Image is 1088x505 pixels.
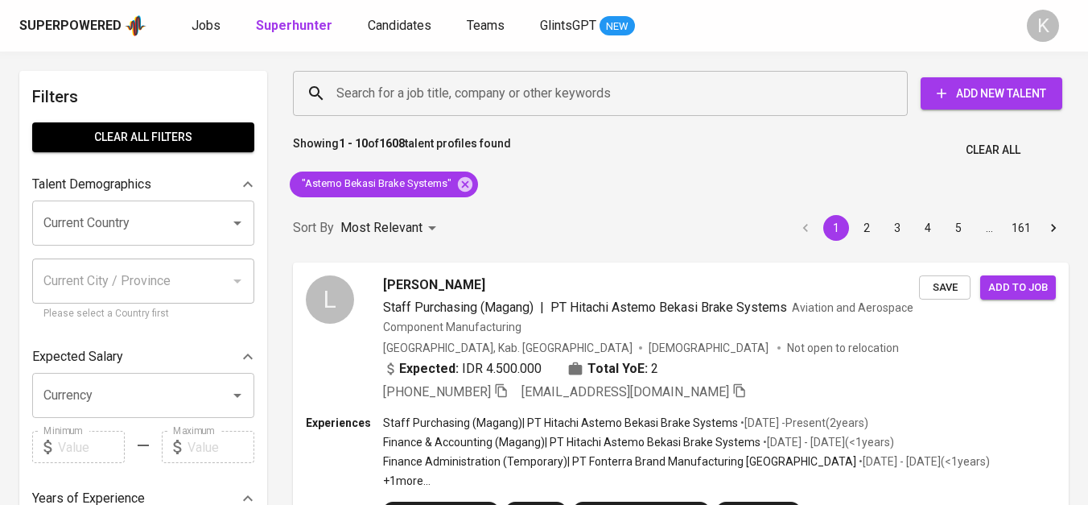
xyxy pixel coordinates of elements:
button: Go to page 3 [884,215,910,241]
b: 1 - 10 [339,137,368,150]
button: Go to page 161 [1007,215,1036,241]
a: Teams [467,16,508,36]
b: Total YoE: [587,359,648,379]
span: [PHONE_NUMBER] [383,384,491,399]
span: [EMAIL_ADDRESS][DOMAIN_NAME] [521,384,729,399]
div: L [306,275,354,324]
p: Finance & Accounting (Magang) | PT Hitachi Astemo Bekasi Brake Systems [383,434,760,450]
span: 2 [651,359,658,379]
nav: pagination navigation [790,215,1069,241]
p: Please select a Country first [43,306,243,322]
span: Add New Talent [933,84,1049,104]
p: Experiences [306,415,383,431]
button: Open [226,384,249,407]
span: GlintsGPT [540,18,596,33]
span: Clear All [966,140,1020,160]
a: GlintsGPT NEW [540,16,635,36]
span: [PERSON_NAME] [383,275,485,295]
p: +1 more ... [383,473,990,489]
span: Candidates [368,18,431,33]
span: Save [927,279,962,297]
span: Clear All filters [45,127,241,147]
p: Showing of talent profiles found [293,135,511,165]
span: Add to job [988,279,1048,297]
p: Finance Administration (Temporary) | PT Fonterra Brand Manufacturing [GEOGRAPHIC_DATA] [383,453,856,470]
span: PT Hitachi Astemo Bekasi Brake Systems [550,300,787,315]
button: page 1 [823,215,849,241]
b: 1608 [379,137,405,150]
span: "Astemo Bekasi Brake Systems" [290,176,461,192]
p: Expected Salary [32,347,123,366]
div: IDR 4.500.000 [383,359,542,379]
button: Save [919,275,971,300]
button: Clear All [959,135,1027,165]
button: Add to job [980,275,1056,300]
h6: Filters [32,84,254,110]
p: • [DATE] - [DATE] ( <1 years ) [856,453,990,470]
p: Sort By [293,218,334,238]
button: Clear All filters [32,122,254,152]
div: Expected Salary [32,341,254,373]
p: Not open to relocation [787,340,899,356]
b: Expected: [399,359,459,379]
img: app logo [125,14,146,38]
span: | [540,298,544,317]
span: Aviation and Aerospace Component Manufacturing [383,301,913,333]
div: Most Relevant [340,213,442,243]
button: Go to page 2 [854,215,880,241]
span: Teams [467,18,505,33]
span: Staff Purchasing (Magang) [383,300,534,315]
div: Talent Demographics [32,168,254,201]
p: Staff Purchasing (Magang) | PT Hitachi Astemo Bekasi Brake Systems [383,415,738,431]
div: [GEOGRAPHIC_DATA], Kab. [GEOGRAPHIC_DATA] [383,340,633,356]
a: Superhunter [256,16,336,36]
button: Go to page 4 [915,215,941,241]
a: Superpoweredapp logo [19,14,146,38]
span: [DEMOGRAPHIC_DATA] [649,340,771,356]
div: "Astemo Bekasi Brake Systems" [290,172,478,197]
a: Candidates [368,16,435,36]
a: Jobs [192,16,224,36]
b: Superhunter [256,18,332,33]
div: Superpowered [19,17,122,35]
button: Go to next page [1041,215,1066,241]
p: Most Relevant [340,218,422,238]
button: Open [226,212,249,234]
input: Value [188,431,254,463]
div: … [976,220,1002,236]
div: K [1027,10,1059,42]
button: Go to page 5 [946,215,971,241]
p: • [DATE] - [DATE] ( <1 years ) [760,434,894,450]
span: Jobs [192,18,220,33]
p: Talent Demographics [32,175,151,194]
span: NEW [600,19,635,35]
p: • [DATE] - Present ( 2 years ) [738,415,868,431]
input: Value [58,431,125,463]
button: Add New Talent [921,77,1062,110]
